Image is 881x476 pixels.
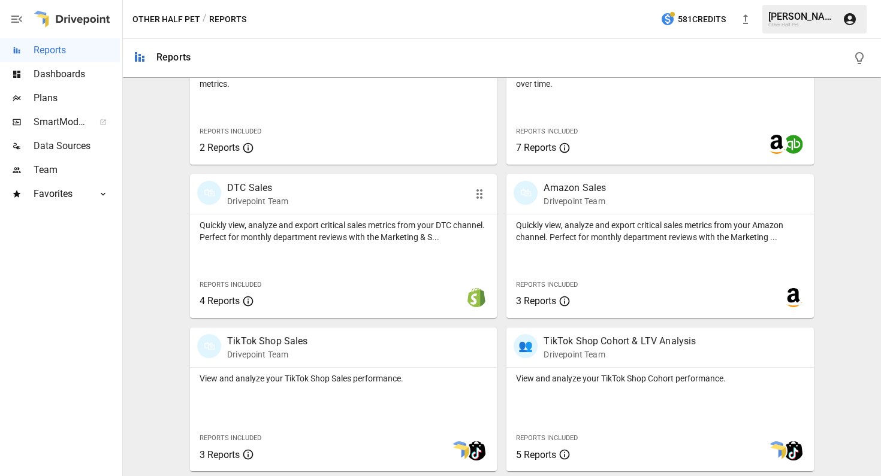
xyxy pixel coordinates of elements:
img: amazon [784,288,803,307]
button: New version available, click to update! [734,7,758,31]
div: [PERSON_NAME] [768,11,835,22]
span: Reports Included [516,434,578,442]
span: 5 Reports [516,449,556,460]
span: SmartModel [34,115,86,129]
div: 🛍 [197,334,221,358]
p: TikTok Shop Cohort & LTV Analysis [544,334,696,348]
span: Reports Included [200,128,261,135]
img: shopify [467,288,486,307]
span: 3 Reports [200,449,240,460]
div: 👥 [514,334,538,358]
span: 4 Reports [200,295,240,307]
span: Reports Included [200,281,261,289]
p: View, analyze and export cohort LTV performance across custom dimensions over time. [516,66,804,90]
p: TikTok Shop Sales [227,334,308,348]
span: Reports Included [516,128,578,135]
p: Drivepoint Team [227,348,308,360]
div: Reports [156,51,191,63]
span: Dashboards [34,67,120,81]
p: Easily identify strengths and weaknesses for P&L and Cohorted Financials metrics. [200,66,487,90]
p: Drivepoint Team [544,195,606,207]
span: 7 Reports [516,142,556,153]
span: Reports Included [516,281,578,289]
div: 🛍 [514,181,538,205]
button: Other Half Pet [132,12,200,27]
p: Quickly view, analyze and export critical sales metrics from your DTC channel. Perfect for monthl... [200,219,487,243]
img: tiktok [467,441,486,460]
p: View and analyze your TikTok Shop Sales performance. [200,372,487,384]
span: 581 Credits [678,12,726,27]
p: Drivepoint Team [544,348,696,360]
span: 3 Reports [516,295,556,307]
span: ™ [86,113,94,128]
span: Reports [34,43,120,57]
p: Amazon Sales [544,181,606,195]
div: / [203,12,207,27]
img: smart model [767,441,786,460]
img: tiktok [784,441,803,460]
span: 2 Reports [200,142,240,153]
img: amazon [767,135,786,154]
p: DTC Sales [227,181,288,195]
span: Favorites [34,187,86,201]
img: quickbooks [784,135,803,154]
div: 🛍 [197,181,221,205]
p: Quickly view, analyze and export critical sales metrics from your Amazon channel. Perfect for mon... [516,219,804,243]
p: Drivepoint Team [227,195,288,207]
p: View and analyze your TikTok Shop Cohort performance. [516,372,804,384]
button: 581Credits [656,8,731,31]
div: Other Half Pet [768,22,835,28]
span: Reports Included [200,434,261,442]
span: Data Sources [34,139,120,153]
span: Plans [34,91,120,105]
span: Team [34,163,120,177]
img: smart model [450,441,469,460]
